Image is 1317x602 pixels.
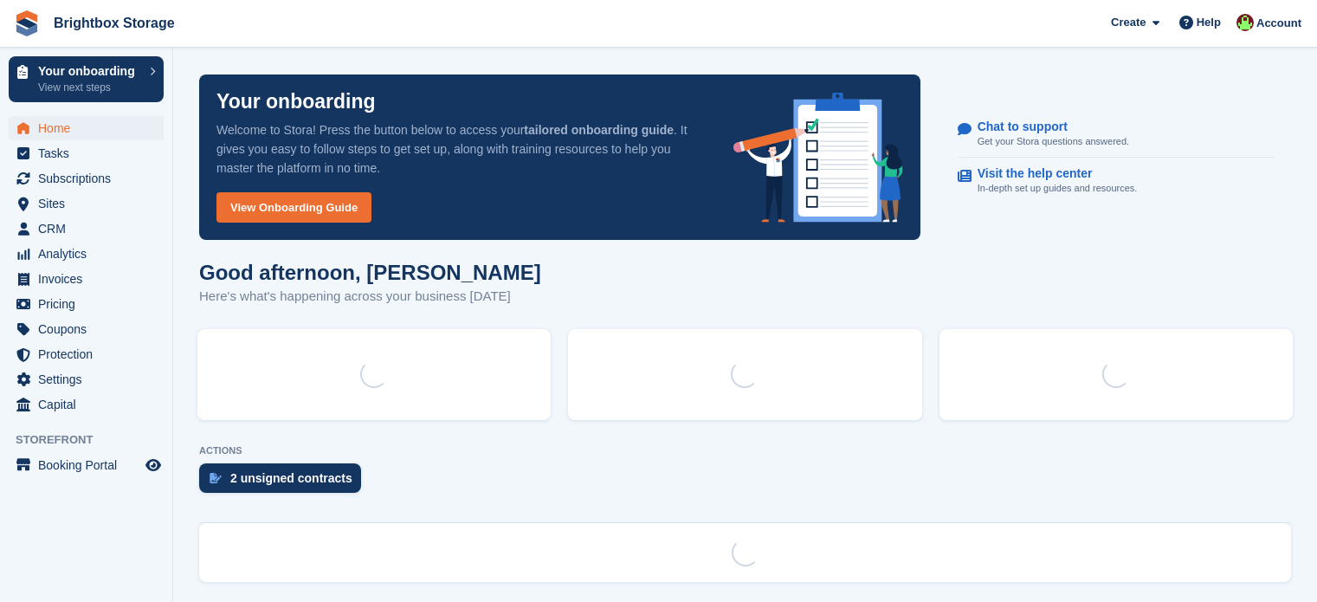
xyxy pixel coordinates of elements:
[38,242,142,266] span: Analytics
[958,158,1275,204] a: Visit the help center In-depth set up guides and resources.
[38,166,142,191] span: Subscriptions
[38,141,142,165] span: Tasks
[38,317,142,341] span: Coupons
[9,367,164,392] a: menu
[9,56,164,102] a: Your onboarding View next steps
[38,453,142,477] span: Booking Portal
[38,292,142,316] span: Pricing
[230,471,352,485] div: 2 unsigned contracts
[216,192,371,223] a: View Onboarding Guide
[14,10,40,36] img: stora-icon-8386f47178a22dfd0bd8f6a31ec36ba5ce8667c1dd55bd0f319d3a0aa187defe.svg
[9,342,164,366] a: menu
[47,9,182,37] a: Brightbox Storage
[38,392,142,417] span: Capital
[9,392,164,417] a: menu
[38,116,142,140] span: Home
[733,93,903,223] img: onboarding-info-6c161a55d2c0e0a8cae90662b2fe09162a5109e8cc188191df67fb4f79e88e88.svg
[978,134,1129,149] p: Get your Stora questions answered.
[38,217,142,241] span: CRM
[9,453,164,477] a: menu
[9,242,164,266] a: menu
[9,267,164,291] a: menu
[958,111,1275,159] a: Chat to support Get your Stora questions answered.
[978,181,1138,196] p: In-depth set up guides and resources.
[978,120,1115,134] p: Chat to support
[216,92,376,112] p: Your onboarding
[38,367,142,392] span: Settings
[9,317,164,341] a: menu
[38,342,142,366] span: Protection
[1197,14,1221,31] span: Help
[216,120,706,178] p: Welcome to Stora! Press the button below to access your . It gives you easy to follow steps to ge...
[38,267,142,291] span: Invoices
[9,217,164,241] a: menu
[199,261,541,284] h1: Good afternoon, [PERSON_NAME]
[978,166,1124,181] p: Visit the help center
[199,445,1291,456] p: ACTIONS
[199,287,541,307] p: Here's what's happening across your business [DATE]
[9,141,164,165] a: menu
[524,123,674,137] strong: tailored onboarding guide
[38,65,141,77] p: Your onboarding
[38,191,142,216] span: Sites
[9,166,164,191] a: menu
[199,463,370,502] a: 2 unsigned contracts
[1256,15,1301,32] span: Account
[1111,14,1146,31] span: Create
[9,292,164,316] a: menu
[143,455,164,476] a: Preview store
[16,431,172,449] span: Storefront
[9,191,164,216] a: menu
[1236,14,1254,31] img: Marlena
[210,473,222,483] img: contract_signature_icon-13c848040528278c33f63329250d36e43548de30e8caae1d1a13099fd9432cc5.svg
[9,116,164,140] a: menu
[38,80,141,95] p: View next steps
